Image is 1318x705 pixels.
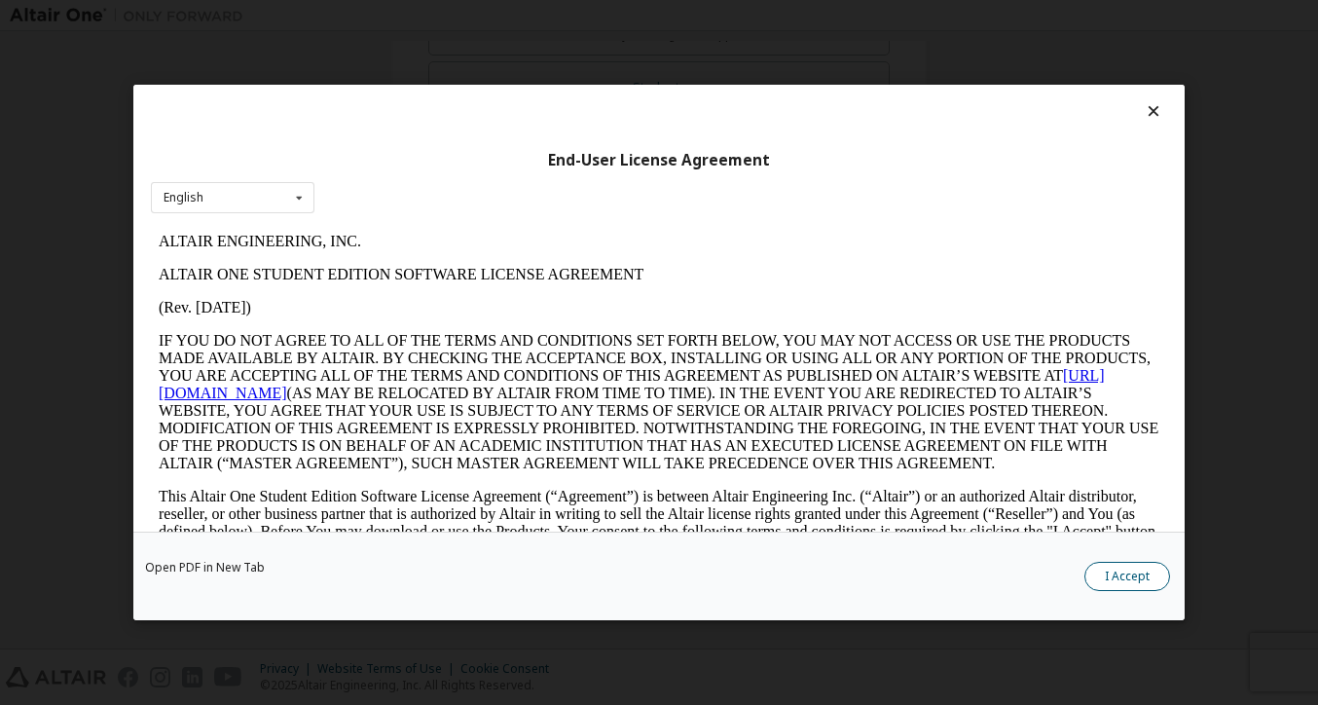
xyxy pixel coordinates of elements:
[8,263,1008,333] p: This Altair One Student Edition Software License Agreement (“Agreement”) is between Altair Engine...
[8,142,954,176] a: [URL][DOMAIN_NAME]
[1084,562,1170,591] button: I Accept
[164,192,203,204] div: English
[8,41,1008,58] p: ALTAIR ONE STUDENT EDITION SOFTWARE LICENSE AGREEMENT
[145,562,265,574] a: Open PDF in New Tab
[151,151,1167,170] div: End-User License Agreement
[8,107,1008,247] p: IF YOU DO NOT AGREE TO ALL OF THE TERMS AND CONDITIONS SET FORTH BELOW, YOU MAY NOT ACCESS OR USE...
[8,8,1008,25] p: ALTAIR ENGINEERING, INC.
[8,74,1008,92] p: (Rev. [DATE])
